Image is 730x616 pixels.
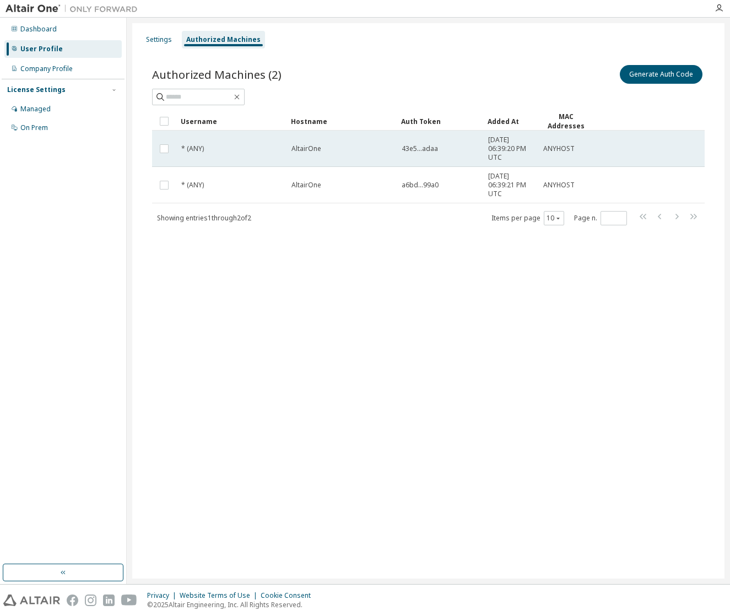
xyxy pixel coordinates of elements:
span: [DATE] 06:39:21 PM UTC [488,172,533,198]
div: Website Terms of Use [180,591,261,600]
p: © 2025 Altair Engineering, Inc. All Rights Reserved. [147,600,317,609]
img: linkedin.svg [103,595,115,606]
div: Added At [488,112,534,130]
button: Generate Auth Code [620,65,702,84]
span: AltairOne [291,144,321,153]
div: MAC Addresses [543,112,589,131]
div: User Profile [20,45,63,53]
span: AltairOne [291,181,321,190]
div: Username [181,112,282,130]
div: Company Profile [20,64,73,73]
span: 43e5...adaa [402,144,438,153]
img: youtube.svg [121,595,137,606]
div: Dashboard [20,25,57,34]
div: Auth Token [401,112,479,130]
button: 10 [547,214,561,223]
img: facebook.svg [67,595,78,606]
img: altair_logo.svg [3,595,60,606]
div: On Prem [20,123,48,132]
span: Page n. [574,211,627,225]
span: [DATE] 06:39:20 PM UTC [488,136,533,162]
span: * (ANY) [181,144,204,153]
div: Privacy [147,591,180,600]
span: Showing entries 1 through 2 of 2 [157,213,251,223]
div: Authorized Machines [186,35,261,44]
div: Hostname [291,112,392,130]
div: Managed [20,105,51,114]
span: Items per page [491,211,564,225]
img: instagram.svg [85,595,96,606]
span: a6bd...99a0 [402,181,439,190]
span: * (ANY) [181,181,204,190]
span: Authorized Machines (2) [152,67,282,82]
span: ANYHOST [543,144,575,153]
div: License Settings [7,85,66,94]
span: ANYHOST [543,181,575,190]
img: Altair One [6,3,143,14]
div: Cookie Consent [261,591,317,600]
div: Settings [146,35,172,44]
